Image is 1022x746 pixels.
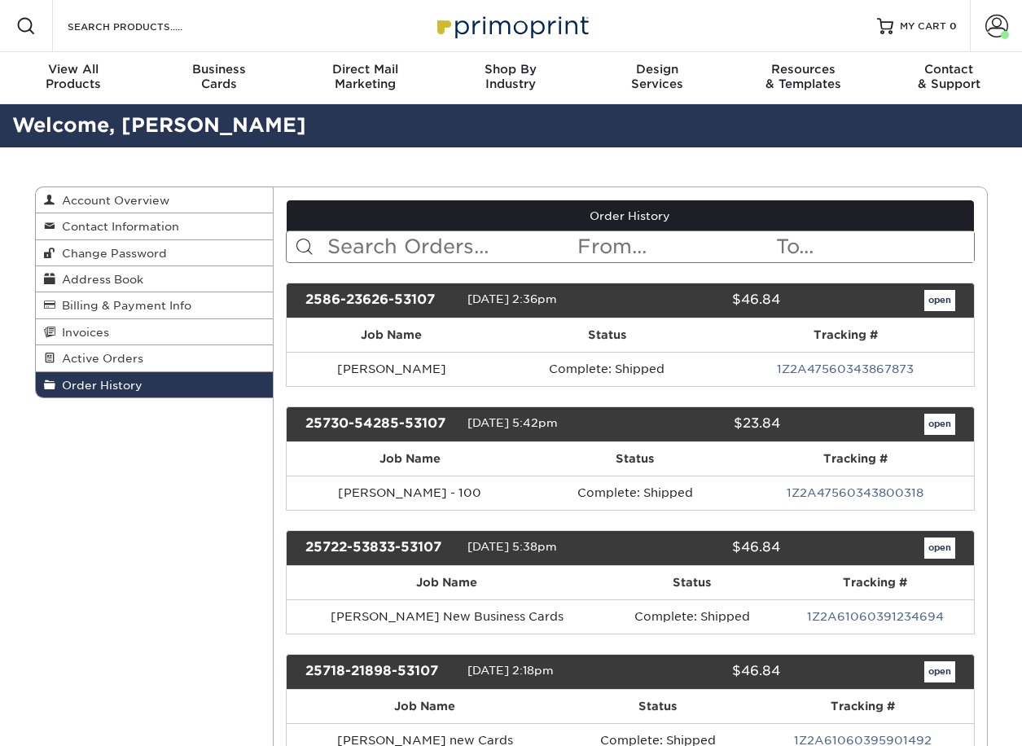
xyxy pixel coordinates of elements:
[287,318,497,352] th: Job Name
[36,319,274,345] a: Invoices
[287,566,607,599] th: Job Name
[618,290,792,311] div: $46.84
[876,52,1022,104] a: Contact& Support
[467,540,557,553] span: [DATE] 5:38pm
[924,414,955,435] a: open
[584,52,730,104] a: DesignServices
[55,194,169,207] span: Account Overview
[497,318,717,352] th: Status
[36,266,274,292] a: Address Book
[924,290,955,311] a: open
[293,661,467,682] div: 25718-21898-53107
[146,62,292,91] div: Cards
[146,62,292,77] span: Business
[146,52,292,104] a: BusinessCards
[467,664,554,677] span: [DATE] 2:18pm
[607,566,776,599] th: Status
[292,62,438,77] span: Direct Mail
[287,599,607,634] td: [PERSON_NAME] New Business Cards
[430,8,593,43] img: Primoprint
[55,247,167,260] span: Change Password
[752,690,974,723] th: Tracking #
[293,414,467,435] div: 25730-54285-53107
[607,599,776,634] td: Complete: Shipped
[467,416,558,429] span: [DATE] 5:42pm
[287,442,533,476] th: Job Name
[584,62,730,91] div: Services
[293,538,467,559] div: 25722-53833-53107
[618,414,792,435] div: $23.84
[36,372,274,397] a: Order History
[292,62,438,91] div: Marketing
[287,690,563,723] th: Job Name
[876,62,1022,77] span: Contact
[55,220,179,233] span: Contact Information
[618,661,792,682] div: $46.84
[563,690,752,723] th: Status
[807,610,944,623] a: 1Z2A61060391234694
[618,538,792,559] div: $46.84
[584,62,730,77] span: Design
[55,379,143,392] span: Order History
[924,538,955,559] a: open
[876,62,1022,91] div: & Support
[293,290,467,311] div: 2586-23626-53107
[777,566,974,599] th: Tracking #
[55,299,191,312] span: Billing & Payment Info
[438,62,584,77] span: Shop By
[730,62,875,91] div: & Templates
[36,345,274,371] a: Active Orders
[36,292,274,318] a: Billing & Payment Info
[737,442,973,476] th: Tracking #
[533,442,737,476] th: Status
[900,20,946,33] span: MY CART
[924,661,955,682] a: open
[326,231,576,262] input: Search Orders...
[787,486,923,499] a: 1Z2A47560343800318
[717,318,974,352] th: Tracking #
[66,16,225,36] input: SEARCH PRODUCTS.....
[774,231,973,262] input: To...
[497,352,717,386] td: Complete: Shipped
[36,213,274,239] a: Contact Information
[533,476,737,510] td: Complete: Shipped
[777,362,914,375] a: 1Z2A47560343867873
[467,292,557,305] span: [DATE] 2:36pm
[730,62,875,77] span: Resources
[287,476,533,510] td: [PERSON_NAME] - 100
[287,352,497,386] td: [PERSON_NAME]
[950,20,957,32] span: 0
[438,52,584,104] a: Shop ByIndustry
[730,52,875,104] a: Resources& Templates
[55,273,143,286] span: Address Book
[55,326,109,339] span: Invoices
[438,62,584,91] div: Industry
[292,52,438,104] a: Direct MailMarketing
[36,240,274,266] a: Change Password
[55,352,143,365] span: Active Orders
[287,200,974,231] a: Order History
[36,187,274,213] a: Account Overview
[576,231,774,262] input: From...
